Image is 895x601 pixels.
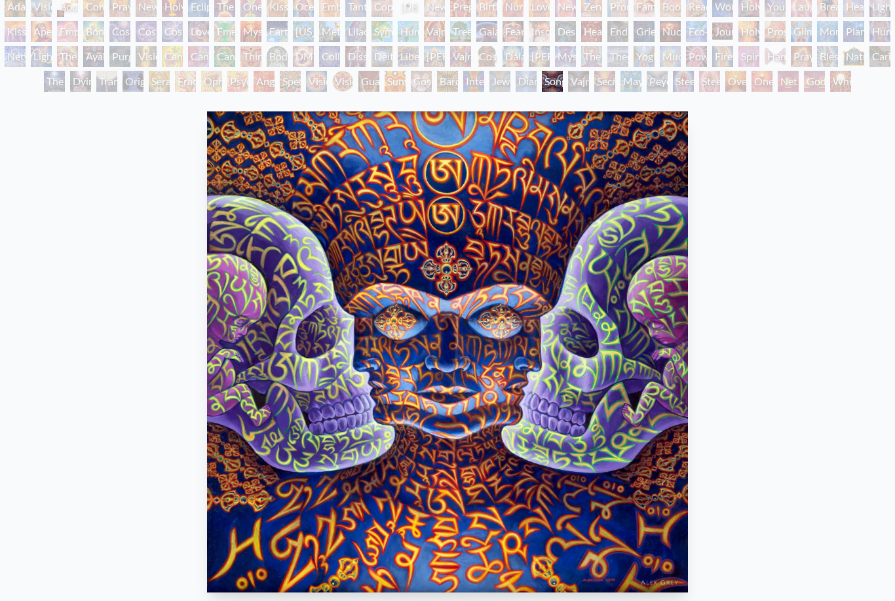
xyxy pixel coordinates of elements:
[201,71,222,92] div: Ophanic Eyelash
[869,46,890,67] div: Caring
[162,46,183,67] div: Cannabis Mudra
[647,71,668,92] div: Peyote Being
[57,21,78,42] div: Empowerment
[489,71,510,92] div: Jewel Being
[791,21,812,42] div: Glimpsing the Empyrean
[31,21,52,42] div: Aperture
[738,46,759,67] div: Spirit Animates the Flesh
[424,46,445,67] div: [PERSON_NAME]
[555,21,576,42] div: Despair
[345,46,366,67] div: Dissectional Art for Tool's Lateralus CD
[214,21,235,42] div: Emerald Grail
[529,46,550,67] div: [PERSON_NAME]
[319,46,340,67] div: Collective Vision
[31,46,52,67] div: Lightworker
[5,21,26,42] div: Kiss of the [MEDICAL_DATA]
[345,21,366,42] div: Lilacs
[188,46,209,67] div: Cannabis Sutra
[830,71,851,92] div: White Light
[804,71,825,92] div: Godself
[5,46,26,67] div: Networks
[581,21,602,42] div: Headache
[778,71,799,92] div: Net of Being
[267,46,288,67] div: Body/Mind as a Vibratory Field of Energy
[371,46,392,67] div: Deities & Demons Drinking from the Milky Pool
[843,21,864,42] div: Planetary Prayers
[437,71,458,92] div: Bardo Being
[765,46,786,67] div: Hands that See
[267,21,288,42] div: Earth Energies
[207,111,688,592] img: Song-of-Vajra-Being-2005-Alex-Grey-watermarked.jpg
[175,71,196,92] div: Fractal Eyes
[385,71,406,92] div: Sunyata
[607,21,628,42] div: Endarkenment
[607,46,628,67] div: Theologue
[725,71,746,92] div: Oversoul
[319,21,340,42] div: Metamorphosis
[476,21,497,42] div: Gaia
[752,71,772,92] div: One
[214,46,235,67] div: Cannabacchus
[817,46,838,67] div: Blessing Hand
[516,71,537,92] div: Diamond Being
[660,46,681,67] div: Mudra
[817,21,838,42] div: Monochord
[123,71,143,92] div: Original Face
[686,21,707,42] div: Eco-Atlas
[542,71,563,92] div: Song of Vajra Being
[673,71,694,92] div: Steeplehead 1
[398,46,419,67] div: Liberation Through Seeing
[634,21,655,42] div: Grieving
[529,21,550,42] div: Insomnia
[358,71,379,92] div: Guardian of Infinite Vision
[280,71,301,92] div: Spectral Lotus
[240,21,261,42] div: Mysteriosa 2
[240,46,261,67] div: Third Eye Tears of Joy
[555,46,576,67] div: Mystic Eye
[136,46,157,67] div: Vision Tree
[162,21,183,42] div: Cosmic Lovers
[568,71,589,92] div: Vajra Being
[293,21,314,42] div: [US_STATE] Song
[686,46,707,67] div: Power to the Peaceful
[791,46,812,67] div: Praying Hands
[96,71,117,92] div: Transfiguration
[712,46,733,67] div: Firewalking
[70,71,91,92] div: Dying
[463,71,484,92] div: Interbeing
[450,46,471,67] div: Vajra Guru
[712,21,733,42] div: Journey of the Wounded Healer
[660,21,681,42] div: Nuclear Crucifixion
[227,71,248,92] div: Psychomicrograph of a Fractal Paisley Cherub Feather Tip
[83,21,104,42] div: Bond
[109,21,130,42] div: Cosmic Creativity
[83,46,104,67] div: Ayahuasca Visitation
[411,71,432,92] div: Cosmic Elf
[738,21,759,42] div: Holy Fire
[57,46,78,67] div: The Shulgins and their Alchemical Angels
[332,71,353,92] div: Vision Crystal Tondo
[634,46,655,67] div: Yogi & the Möbius Sphere
[450,21,471,42] div: Tree & Person
[306,71,327,92] div: Vision Crystal
[188,21,209,42] div: Love is a Cosmic Force
[424,21,445,42] div: Vajra Horse
[398,21,419,42] div: Humming Bird
[254,71,275,92] div: Angel Skin
[149,71,170,92] div: Seraphic Transport Docking on the Third Eye
[476,46,497,67] div: Cosmic [DEMOGRAPHIC_DATA]
[503,46,524,67] div: Dalai Lama
[869,21,890,42] div: Human Geometry
[371,21,392,42] div: Symbiosis: Gall Wasp & Oak Tree
[765,21,786,42] div: Prostration
[109,46,130,67] div: Purging
[620,71,641,92] div: Mayan Being
[581,46,602,67] div: The Seer
[136,21,157,42] div: Cosmic Artist
[293,46,314,67] div: DMT - The Spirit Molecule
[699,71,720,92] div: Steeplehead 2
[503,21,524,42] div: Fear
[44,71,65,92] div: The Soul Finds It's Way
[843,46,864,67] div: Nature of Mind
[594,71,615,92] div: Secret Writing Being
